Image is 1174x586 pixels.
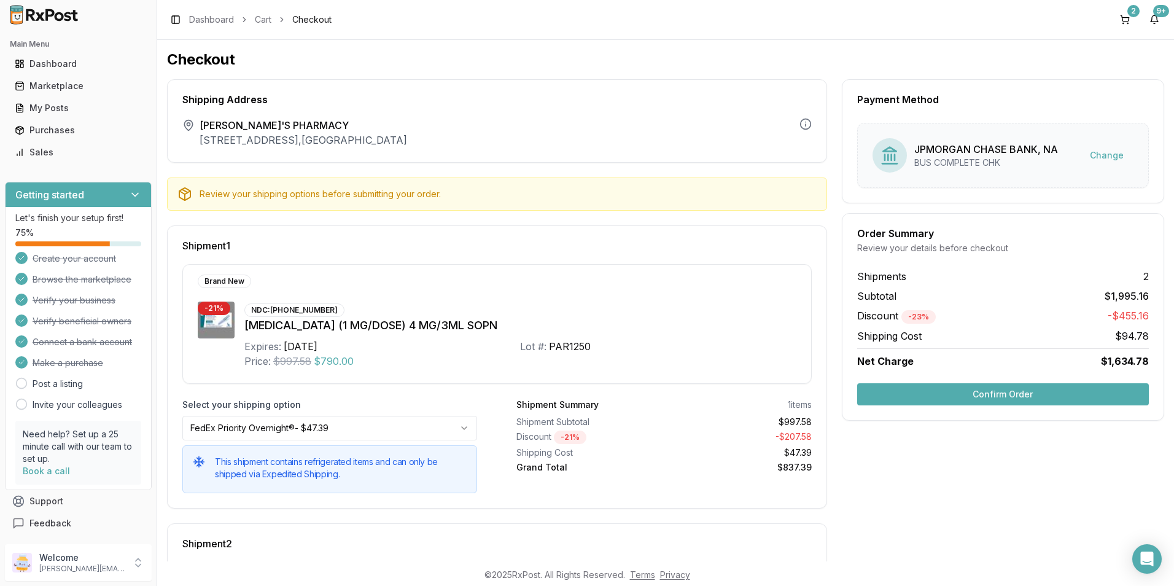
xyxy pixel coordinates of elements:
[857,229,1149,238] div: Order Summary
[914,157,1058,169] div: BUS COMPLETE CHK
[15,102,142,114] div: My Posts
[15,80,142,92] div: Marketplace
[10,97,147,119] a: My Posts
[857,310,936,322] span: Discount
[189,14,234,26] a: Dashboard
[630,569,655,580] a: Terms
[857,242,1149,254] div: Review your details before checkout
[15,212,141,224] p: Let's finish your setup first!
[33,252,116,265] span: Create your account
[33,399,122,411] a: Invite your colleagues
[33,378,83,390] a: Post a listing
[244,354,271,369] div: Price:
[15,124,142,136] div: Purchases
[5,76,152,96] button: Marketplace
[857,383,1149,405] button: Confirm Order
[39,564,125,574] p: [PERSON_NAME][EMAIL_ADDRESS][DOMAIN_NAME]
[314,354,354,369] span: $790.00
[33,273,131,286] span: Browse the marketplace
[182,539,232,549] span: Shipment 2
[189,14,332,26] nav: breadcrumb
[182,241,230,251] span: Shipment 1
[33,315,131,327] span: Verify beneficial owners
[5,512,152,534] button: Feedback
[5,54,152,74] button: Dashboard
[660,569,690,580] a: Privacy
[1105,289,1149,303] span: $1,995.16
[901,310,936,324] div: - 23 %
[15,227,34,239] span: 75 %
[857,289,896,303] span: Subtotal
[200,188,817,200] div: Review your shipping options before submitting your order.
[15,187,84,202] h3: Getting started
[5,98,152,118] button: My Posts
[244,303,344,317] div: NDC: [PHONE_NUMBER]
[200,118,407,133] span: [PERSON_NAME]'S PHARMACY
[200,133,407,147] p: [STREET_ADDRESS] , [GEOGRAPHIC_DATA]
[1127,5,1140,17] div: 2
[198,302,230,315] div: - 21 %
[255,14,271,26] a: Cart
[273,354,311,369] span: $997.58
[182,399,477,411] label: Select your shipping option
[1115,10,1135,29] button: 2
[39,552,125,564] p: Welcome
[10,119,147,141] a: Purchases
[857,269,906,284] span: Shipments
[516,447,659,459] div: Shipping Cost
[198,275,251,288] div: Brand New
[669,416,811,428] div: $997.58
[12,553,32,572] img: User avatar
[857,355,914,367] span: Net Charge
[29,517,71,529] span: Feedback
[520,339,546,354] div: Lot #:
[33,294,115,307] span: Verify your business
[167,50,1164,69] h1: Checkout
[15,146,142,158] div: Sales
[182,95,812,104] div: Shipping Address
[914,142,1058,157] div: JPMORGAN CHASE BANK, NA
[1101,354,1149,369] span: $1,634.78
[23,428,134,465] p: Need help? Set up a 25 minute call with our team to set up.
[1143,269,1149,284] span: 2
[292,14,332,26] span: Checkout
[198,302,235,338] img: Ozempic (1 MG/DOSE) 4 MG/3ML SOPN
[516,431,659,444] div: Discount
[23,466,70,476] a: Book a call
[554,431,586,444] div: - 21 %
[1145,10,1164,29] button: 9+
[516,461,659,474] div: Grand Total
[788,399,812,411] div: 1 items
[10,75,147,97] a: Marketplace
[857,95,1149,104] div: Payment Method
[1153,5,1169,17] div: 9+
[244,339,281,354] div: Expires:
[33,357,103,369] span: Make a purchase
[15,58,142,70] div: Dashboard
[5,120,152,140] button: Purchases
[1108,308,1149,324] span: -$455.16
[1080,144,1133,166] button: Change
[10,39,147,49] h2: Main Menu
[516,399,599,411] div: Shipment Summary
[669,447,811,459] div: $47.39
[857,329,922,343] span: Shipping Cost
[10,141,147,163] a: Sales
[5,5,84,25] img: RxPost Logo
[516,416,659,428] div: Shipment Subtotal
[284,339,317,354] div: [DATE]
[669,461,811,474] div: $837.39
[33,336,132,348] span: Connect a bank account
[5,143,152,162] button: Sales
[1115,329,1149,343] span: $94.78
[1132,544,1162,574] div: Open Intercom Messenger
[549,339,591,354] div: PAR1250
[669,431,811,444] div: - $207.58
[10,53,147,75] a: Dashboard
[5,490,152,512] button: Support
[244,317,796,334] div: [MEDICAL_DATA] (1 MG/DOSE) 4 MG/3ML SOPN
[215,456,467,480] h5: This shipment contains refrigerated items and can only be shipped via Expedited Shipping.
